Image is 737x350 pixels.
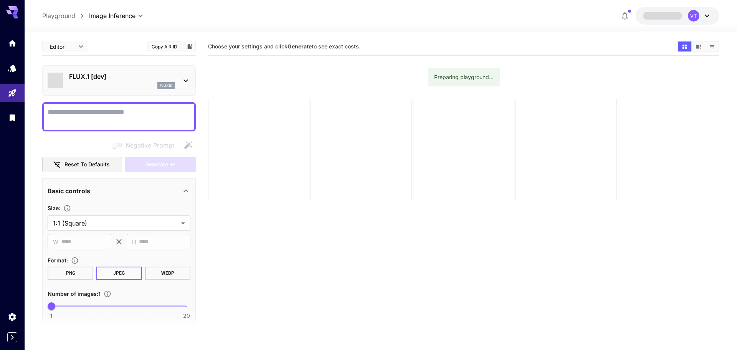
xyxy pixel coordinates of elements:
[50,43,74,51] span: Editor
[42,11,89,20] nav: breadcrumb
[677,41,719,52] div: Show images in grid viewShow images in video viewShow images in list view
[434,70,494,84] div: Preparing playground...
[636,7,719,25] button: VT
[42,11,75,20] a: Playground
[48,257,68,264] span: Format :
[60,204,74,212] button: Adjust the dimensions of the generated image by specifying its width and height in pixels, or sel...
[8,63,17,73] div: Models
[678,41,691,51] button: Show images in grid view
[48,205,60,211] span: Size :
[48,182,190,200] div: Basic controls
[692,41,705,51] button: Show images in video view
[145,267,191,280] button: WEBP
[53,219,178,228] span: 1:1 (Square)
[53,237,58,246] span: W
[183,312,190,320] span: 20
[8,38,17,48] div: Home
[42,157,122,173] button: Reset to defaults
[147,41,182,52] button: Copy AIR ID
[69,72,175,81] p: FLUX.1 [dev]
[89,11,136,20] span: Image Inference
[132,237,136,246] span: H
[688,10,699,22] div: VT
[110,140,180,150] span: Negative prompts are not compatible with the selected model.
[48,267,93,280] button: PNG
[8,113,17,123] div: Library
[8,88,17,98] div: Playground
[48,69,190,92] div: FLUX.1 [dev]flux1d
[126,141,174,150] span: Negative Prompt
[48,290,101,297] span: Number of images : 1
[48,186,90,196] p: Basic controls
[96,267,142,280] button: JPEG
[186,42,193,51] button: Add to library
[7,332,17,342] button: Expand sidebar
[288,43,312,50] b: Generate
[705,41,719,51] button: Show images in list view
[101,290,114,298] button: Specify how many images to generate in a single request. Each image generation will be charged se...
[8,312,17,322] div: Settings
[68,257,82,264] button: Choose the file format for the output image.
[208,43,360,50] span: Choose your settings and click to see exact costs.
[160,83,173,88] p: flux1d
